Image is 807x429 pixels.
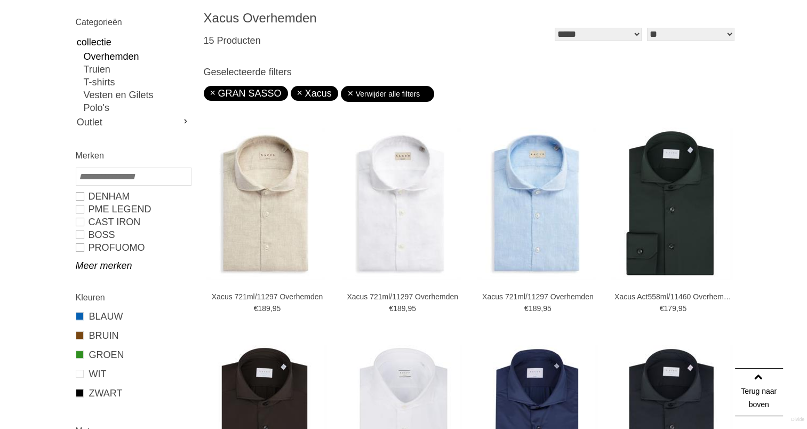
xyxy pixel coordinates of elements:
span: , [405,304,408,313]
h1: Xacus Overhemden [204,10,470,26]
a: Xacus [297,88,332,99]
a: Xacus 721ml/11297 Overhemden [209,292,326,301]
a: Xacus 721ml/11297 Overhemden [344,292,461,301]
a: Xacus Act558ml/11460 Overhemden [614,292,732,301]
a: Truien [84,63,190,76]
span: , [270,304,273,313]
h3: Geselecteerde filters [204,66,737,78]
span: 189 [258,304,270,313]
a: T-shirts [84,76,190,89]
a: WIT [76,367,190,381]
span: 189 [393,304,405,313]
h2: Merken [76,149,190,162]
span: € [524,304,529,313]
a: DENHAM [76,190,190,203]
a: BLAUW [76,309,190,323]
span: 95 [273,304,281,313]
img: Xacus 721ml/11297 Overhemden [477,128,596,280]
span: , [541,304,543,313]
span: 95 [543,304,552,313]
a: PROFUOMO [76,241,190,254]
a: Terug naar boven [735,368,783,416]
a: GRAN SASSO [210,88,282,99]
img: Xacus Act558ml/11460 Overhemden [611,128,732,280]
img: Xacus 721ml/11297 Overhemden [342,128,460,280]
a: GROEN [76,348,190,362]
a: ZWART [76,386,190,400]
span: 179 [664,304,676,313]
a: Xacus 721ml/11297 Overhemden [479,292,596,301]
a: Vesten en Gilets [84,89,190,101]
a: BRUIN [76,329,190,343]
h2: Kleuren [76,291,190,304]
span: 15 Producten [204,35,261,46]
a: Outlet [76,114,190,130]
img: Xacus 721ml/11297 Overhemden [206,128,325,280]
a: Polo's [84,101,190,114]
span: , [676,304,678,313]
a: CAST IRON [76,216,190,228]
span: 189 [529,304,541,313]
a: BOSS [76,228,190,241]
a: collectie [76,34,190,50]
span: 95 [408,304,416,313]
span: € [254,304,258,313]
a: PME LEGEND [76,203,190,216]
span: 95 [678,304,687,313]
a: Divide [791,413,804,426]
h2: Categorieën [76,15,190,29]
span: € [660,304,664,313]
a: Meer merken [76,259,190,272]
a: Verwijder alle filters [347,86,428,102]
a: Overhemden [84,50,190,63]
span: € [389,304,393,313]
